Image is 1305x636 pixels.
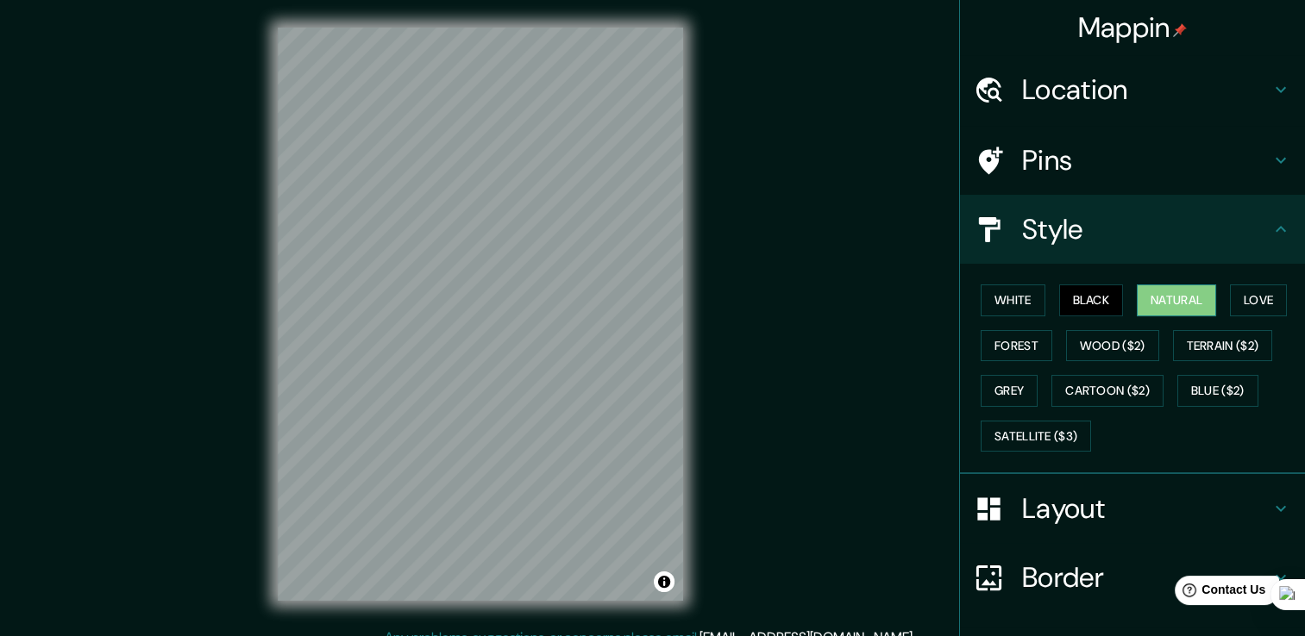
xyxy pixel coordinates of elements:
[1137,284,1216,316] button: Natural
[1022,491,1270,526] h4: Layout
[960,543,1305,612] div: Border
[960,195,1305,264] div: Style
[1230,284,1287,316] button: Love
[1173,23,1187,37] img: pin-icon.png
[981,330,1052,362] button: Forest
[981,375,1038,407] button: Grey
[1078,10,1188,45] h4: Mappin
[960,55,1305,124] div: Location
[1177,375,1258,407] button: Blue ($2)
[1066,330,1159,362] button: Wood ($2)
[1022,143,1270,178] h4: Pins
[1173,330,1273,362] button: Terrain ($2)
[960,474,1305,543] div: Layout
[278,28,683,601] canvas: Map
[1151,569,1286,617] iframe: Help widget launcher
[1022,212,1270,246] h4: Style
[1051,375,1164,407] button: Cartoon ($2)
[654,571,674,592] button: Toggle attribution
[1022,72,1270,107] h4: Location
[960,126,1305,195] div: Pins
[1022,560,1270,595] h4: Border
[981,284,1045,316] button: White
[1059,284,1124,316] button: Black
[981,421,1091,452] button: Satellite ($3)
